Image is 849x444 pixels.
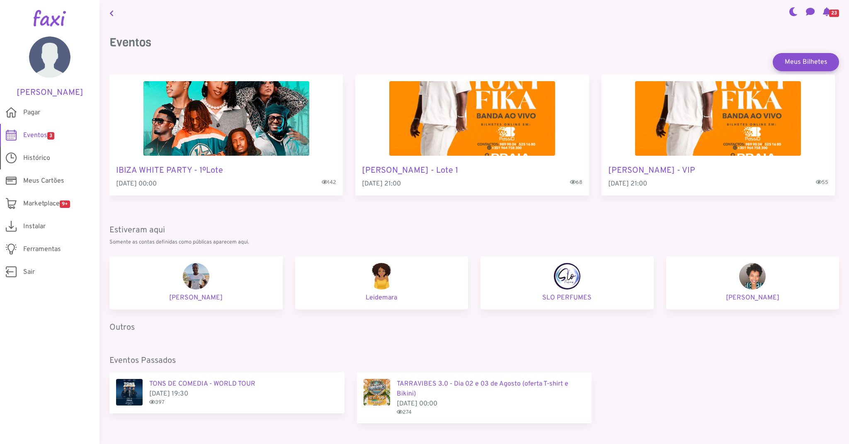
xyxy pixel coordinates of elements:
[829,10,839,17] span: 23
[23,130,54,140] span: Eventos
[109,356,839,366] h5: Eventos Passados
[109,36,839,50] h3: Eventos
[149,399,338,407] p: 397
[23,176,64,186] span: Meus Cartões
[355,75,589,195] a: TONY FIKA - Lote 1 [PERSON_NAME] - Lote 1 [DATE] 21:0068
[149,389,338,399] p: [DATE] 19:30
[368,263,395,290] img: Leidemara
[23,222,46,232] span: Instalar
[116,379,143,405] img: TONS DE COMEDIA - WORLD TOUR
[389,81,555,156] img: TONY FIKA - Lote 1
[816,179,828,187] span: 55
[480,256,654,309] a: SLO PERFUMES SLO PERFUMES
[149,379,338,389] p: TONS DE COMEDIA - WORLD TOUR
[295,256,468,309] a: Leidemara Leidemara
[554,263,580,290] img: SLO PERFUMES
[109,256,283,309] a: Cé Fernandes [PERSON_NAME]
[570,179,582,187] span: 68
[635,81,801,156] img: TONY FIKA - VIP
[116,179,336,189] p: [DATE] 00:00
[23,153,50,163] span: Histórico
[109,323,839,333] h5: Outros
[602,75,835,195] div: 3 / 3
[143,81,309,156] img: IBIZA WHITE PARTY - 1ºLote
[666,256,839,309] a: Hélida Camacho [PERSON_NAME]
[608,179,828,189] p: [DATE] 21:00
[739,263,766,290] img: Hélida Camacho
[397,399,585,409] p: [DATE] 00:00
[23,199,70,209] span: Marketplace
[397,379,585,399] p: TARRAVIBES 3.0 - Dia 02 e 03 de Agosto (oferta T-shirt e Bikini)
[23,267,35,277] span: Sair
[362,166,582,176] h5: [PERSON_NAME] - Lote 1
[608,166,828,176] h5: [PERSON_NAME] - VIP
[47,132,54,140] span: 3
[357,372,592,423] a: TARRAVIBES 3.0 - Dia 02 e 03 de Agosto (oferta T-shirt e Bikini) TARRAVIBES 3.0 - Dia 02 e 03 de ...
[60,200,70,208] span: 9+
[109,239,839,246] p: Somente as contas definidas como públicas aparecem aqui.
[602,75,835,195] a: TONY FIKA - VIP [PERSON_NAME] - VIP [DATE] 21:0055
[116,166,336,176] h5: IBIZA WHITE PARTY - 1ºLote
[12,88,87,98] h5: [PERSON_NAME]
[364,379,390,405] img: TARRAVIBES 3.0 - Dia 02 e 03 de Agosto (oferta T-shirt e Bikini)
[23,244,61,254] span: Ferramentas
[302,293,462,303] p: Leidemara
[109,225,839,235] h5: Estiveram aqui
[773,53,839,71] a: Meus Bilhetes
[12,36,87,98] a: [PERSON_NAME]
[109,75,343,195] a: IBIZA WHITE PARTY - 1ºLote IBIZA WHITE PARTY - 1ºLote [DATE] 00:00142
[23,108,40,118] span: Pagar
[109,75,343,195] div: 1 / 3
[362,179,582,189] p: [DATE] 21:00
[673,293,833,303] p: [PERSON_NAME]
[116,293,276,303] p: [PERSON_NAME]
[487,293,647,303] p: SLO PERFUMES
[322,179,336,187] span: 142
[397,409,585,417] p: 274
[355,75,589,195] div: 2 / 3
[109,372,344,413] a: TONS DE COMEDIA - WORLD TOUR TONS DE COMEDIA - WORLD TOUR [DATE] 19:30 397
[183,263,209,290] img: Cé Fernandes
